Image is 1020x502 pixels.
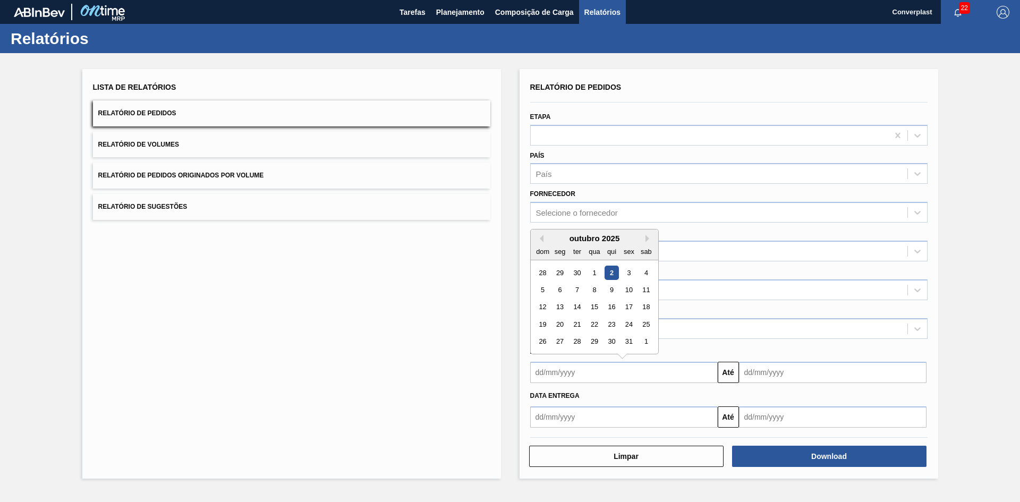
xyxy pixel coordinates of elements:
div: Choose domingo, 28 de setembro de 2025 [535,266,550,280]
button: Next Month [645,235,653,242]
button: Até [718,406,739,428]
div: País [536,169,552,178]
div: ter [569,244,584,259]
span: Relatórios [584,6,620,19]
div: Choose quarta-feira, 15 de outubro de 2025 [587,300,601,314]
span: Relatório de Pedidos [530,83,622,91]
div: Choose quinta-feira, 9 de outubro de 2025 [604,283,618,297]
img: Logout [997,6,1009,19]
div: month 2025-10 [534,264,654,350]
span: Composição de Carga [495,6,574,19]
div: Choose terça-feira, 21 de outubro de 2025 [569,317,584,331]
div: Choose domingo, 5 de outubro de 2025 [535,283,550,297]
div: outubro 2025 [531,234,658,243]
div: Choose sexta-feira, 17 de outubro de 2025 [622,300,636,314]
div: Choose sexta-feira, 10 de outubro de 2025 [622,283,636,297]
div: Choose quinta-feira, 2 de outubro de 2025 [604,266,618,280]
div: Choose segunda-feira, 6 de outubro de 2025 [552,283,567,297]
label: País [530,152,545,159]
div: seg [552,244,567,259]
div: Choose quarta-feira, 22 de outubro de 2025 [587,317,601,331]
div: Selecione o fornecedor [536,208,618,217]
div: Choose segunda-feira, 29 de setembro de 2025 [552,266,567,280]
div: sex [622,244,636,259]
div: Choose quinta-feira, 23 de outubro de 2025 [604,317,618,331]
div: Choose domingo, 26 de outubro de 2025 [535,335,550,349]
div: Choose sábado, 25 de outubro de 2025 [639,317,653,331]
button: Relatório de Pedidos [93,100,490,126]
span: Lista de Relatórios [93,83,176,91]
div: Choose terça-feira, 30 de setembro de 2025 [569,266,584,280]
button: Até [718,362,739,383]
div: qui [604,244,618,259]
button: Relatório de Sugestões [93,194,490,220]
input: dd/mm/yyyy [739,362,926,383]
div: qua [587,244,601,259]
div: Choose terça-feira, 28 de outubro de 2025 [569,335,584,349]
div: Choose sexta-feira, 31 de outubro de 2025 [622,335,636,349]
div: dom [535,244,550,259]
button: Relatório de Volumes [93,132,490,158]
div: sab [639,244,653,259]
input: dd/mm/yyyy [530,406,718,428]
div: Choose quinta-feira, 30 de outubro de 2025 [604,335,618,349]
h1: Relatórios [11,32,199,45]
div: Choose sexta-feira, 24 de outubro de 2025 [622,317,636,331]
button: Previous Month [536,235,543,242]
div: Choose sábado, 11 de outubro de 2025 [639,283,653,297]
div: Choose sábado, 18 de outubro de 2025 [639,300,653,314]
div: Choose segunda-feira, 13 de outubro de 2025 [552,300,567,314]
input: dd/mm/yyyy [739,406,926,428]
span: Relatório de Pedidos [98,109,176,117]
div: Choose domingo, 12 de outubro de 2025 [535,300,550,314]
div: Choose terça-feira, 7 de outubro de 2025 [569,283,584,297]
span: Tarefas [399,6,426,19]
div: Choose sábado, 1 de novembro de 2025 [639,335,653,349]
span: Relatório de Sugestões [98,203,188,210]
div: Choose domingo, 19 de outubro de 2025 [535,317,550,331]
div: Choose quarta-feira, 29 de outubro de 2025 [587,335,601,349]
span: Relatório de Volumes [98,141,179,148]
div: Choose segunda-feira, 27 de outubro de 2025 [552,335,567,349]
div: Choose sábado, 4 de outubro de 2025 [639,266,653,280]
label: Etapa [530,113,551,121]
span: Relatório de Pedidos Originados por Volume [98,172,264,179]
div: Choose quarta-feira, 8 de outubro de 2025 [587,283,601,297]
div: Choose quarta-feira, 1 de outubro de 2025 [587,266,601,280]
span: 22 [959,2,970,14]
button: Limpar [529,446,724,467]
div: Choose terça-feira, 14 de outubro de 2025 [569,300,584,314]
button: Relatório de Pedidos Originados por Volume [93,163,490,189]
button: Download [732,446,926,467]
img: TNhmsLtSVTkK8tSr43FrP2fwEKptu5GPRR3wAAAABJRU5ErkJggg== [14,7,65,17]
input: dd/mm/yyyy [530,362,718,383]
div: Choose segunda-feira, 20 de outubro de 2025 [552,317,567,331]
div: Choose quinta-feira, 16 de outubro de 2025 [604,300,618,314]
span: Data entrega [530,392,580,399]
label: Fornecedor [530,190,575,198]
span: Planejamento [436,6,484,19]
div: Choose sexta-feira, 3 de outubro de 2025 [622,266,636,280]
button: Notificações [941,5,975,20]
